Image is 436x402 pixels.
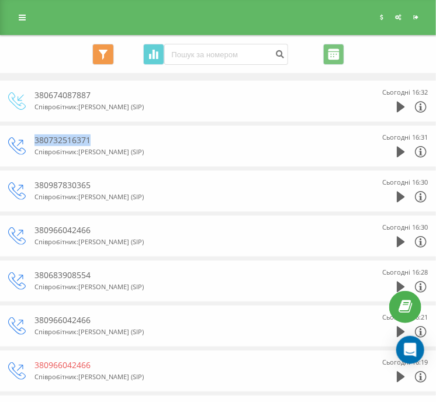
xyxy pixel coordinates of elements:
div: 380683908554 [34,269,352,281]
div: Сьогодні 16:19 [382,356,428,368]
div: Сьогодні 16:28 [382,266,428,278]
div: Open Intercom Messenger [396,336,424,364]
div: Співробітник : [PERSON_NAME] (SIP) [34,101,352,113]
div: Співробітник : [PERSON_NAME] (SIP) [34,191,352,203]
div: 380987830365 [34,179,352,191]
div: Сьогодні 16:30 [382,221,428,233]
div: Сьогодні 16:32 [382,86,428,98]
div: Співробітник : [PERSON_NAME] (SIP) [34,281,352,293]
div: Співробітник : [PERSON_NAME] (SIP) [34,146,352,158]
div: 380966042466 [34,314,352,326]
div: Сьогодні 16:21 [382,311,428,323]
div: Співробітник : [PERSON_NAME] (SIP) [34,326,352,338]
div: 380732516371 [34,134,352,146]
div: 380674087887 [34,89,352,101]
div: Сьогодні 16:31 [382,131,428,143]
div: Співробітник : [PERSON_NAME] (SIP) [34,236,352,248]
div: 380966042466 [34,224,352,236]
div: Сьогодні 16:30 [382,176,428,188]
input: Пошук за номером [164,44,288,65]
div: 380966042466 [34,359,352,371]
div: Співробітник : [PERSON_NAME] (SIP) [34,371,352,383]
